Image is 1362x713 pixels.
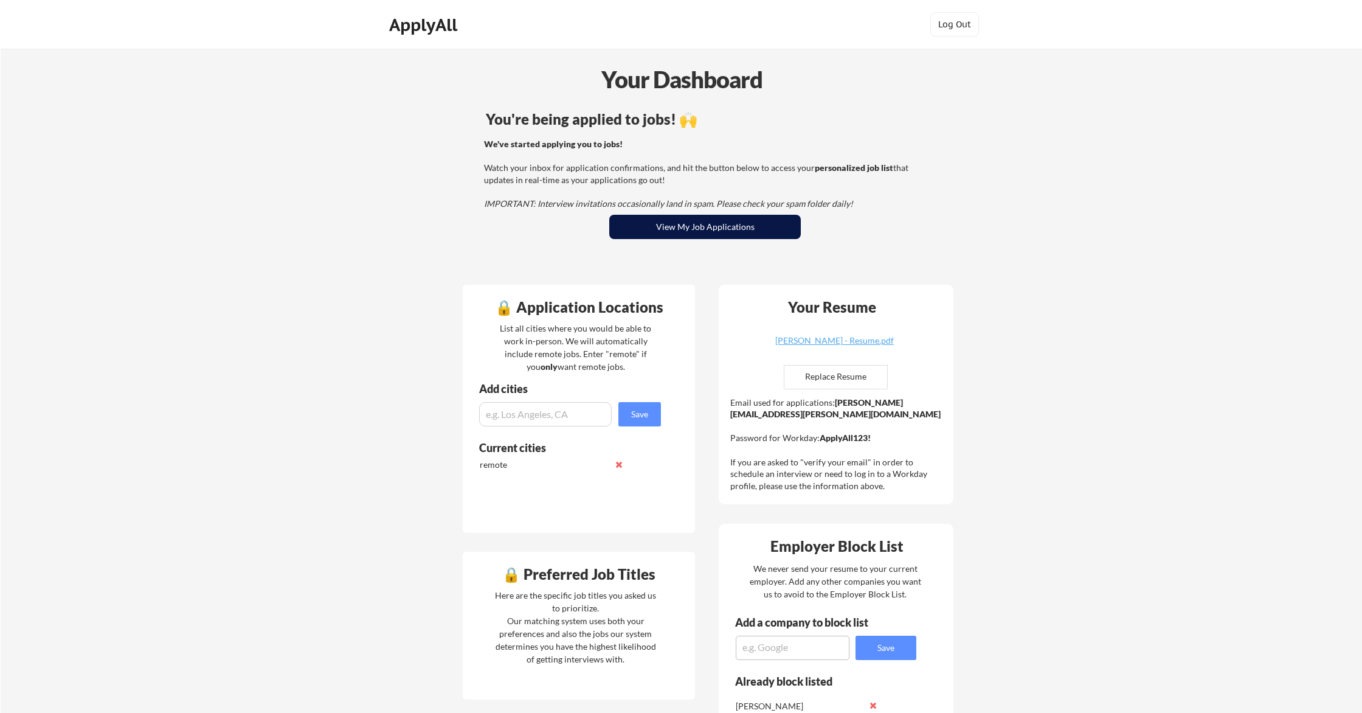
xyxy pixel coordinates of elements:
[484,138,922,210] div: Watch your inbox for application confirmations, and hit the button below to access your that upda...
[480,459,608,471] div: remote
[479,442,648,453] div: Current cities
[730,397,945,492] div: Email used for applications: Password for Workday: If you are asked to "verify your email" in ord...
[735,676,900,687] div: Already block listed
[730,397,941,420] strong: [PERSON_NAME][EMAIL_ADDRESS][PERSON_NAME][DOMAIN_NAME]
[820,433,871,443] strong: ApplyAll123!
[541,361,558,372] strong: only
[815,162,893,173] strong: personalized job list
[772,300,892,315] div: Your Resume
[484,139,623,149] strong: We've started applying you to jobs!
[484,198,853,209] em: IMPORTANT: Interview invitations occasionally land in spam. Please check your spam folder daily!
[762,336,907,355] a: [PERSON_NAME] - Resume.pdf
[856,636,916,660] button: Save
[1,62,1362,97] div: Your Dashboard
[486,112,924,127] div: You're being applied to jobs! 🙌
[389,15,461,35] div: ApplyAll
[466,300,692,315] div: 🔒 Application Locations
[735,617,887,628] div: Add a company to block list
[618,402,661,426] button: Save
[736,700,864,712] div: [PERSON_NAME]
[930,12,979,37] button: Log Out
[492,322,659,373] div: List all cities where you would be able to work in-person. We will automatically include remote j...
[479,402,612,426] input: e.g. Los Angeles, CA
[724,539,950,554] div: Employer Block List
[762,336,907,345] div: [PERSON_NAME] - Resume.pdf
[479,383,664,394] div: Add cities
[466,567,692,582] div: 🔒 Preferred Job Titles
[609,215,801,239] button: View My Job Applications
[492,589,659,666] div: Here are the specific job titles you asked us to prioritize. Our matching system uses both your p...
[748,562,922,600] div: We never send your resume to your current employer. Add any other companies you want us to avoid ...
